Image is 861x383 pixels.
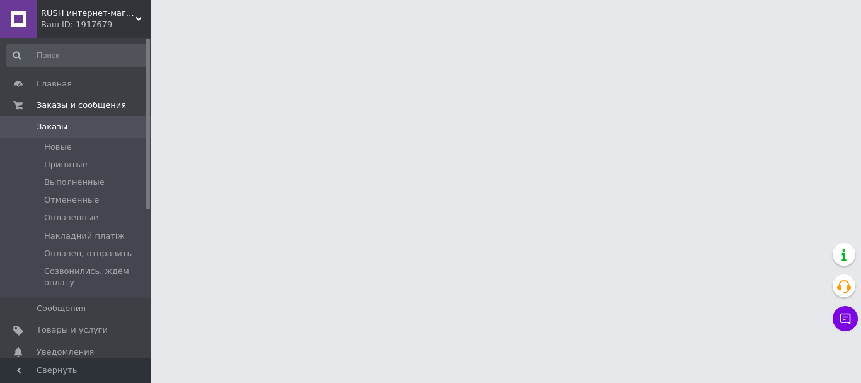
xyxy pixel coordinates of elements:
[833,306,858,331] button: Чат с покупателем
[41,8,136,19] span: RUSH интернет-магазин женской одежды
[41,19,151,30] div: Ваш ID: 1917679
[44,266,147,288] span: Созвонились, ждём оплату
[37,78,72,90] span: Главная
[37,346,94,358] span: Уведомления
[37,324,108,336] span: Товары и услуги
[44,177,105,188] span: Выполненные
[37,303,86,314] span: Сообщения
[44,141,72,153] span: Новые
[37,121,67,133] span: Заказы
[37,100,126,111] span: Заказы и сообщения
[44,159,88,170] span: Принятые
[6,44,149,67] input: Поиск
[44,212,98,223] span: Оплаченные
[44,248,132,259] span: Оплачен, отправить
[44,194,99,206] span: Отмененные
[44,230,125,242] span: Накладний платіж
